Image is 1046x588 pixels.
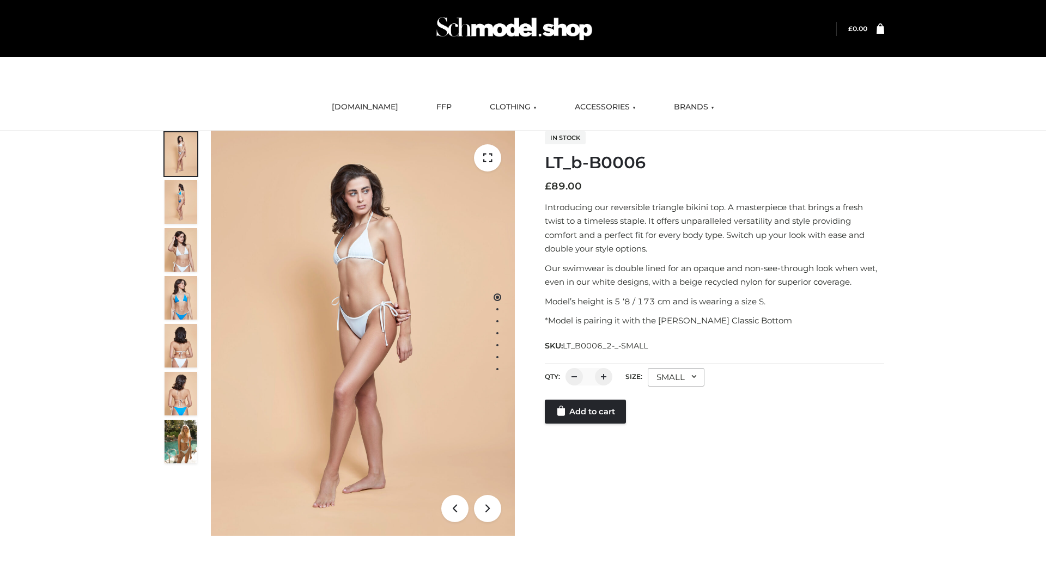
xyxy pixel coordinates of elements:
p: *Model is pairing it with the [PERSON_NAME] Classic Bottom [545,314,884,328]
img: ArielClassicBikiniTop_CloudNine_AzureSky_OW114ECO_3-scaled.jpg [165,228,197,272]
p: Introducing our reversible triangle bikini top. A masterpiece that brings a fresh twist to a time... [545,200,884,256]
img: Arieltop_CloudNine_AzureSky2.jpg [165,420,197,463]
span: In stock [545,131,586,144]
bdi: 89.00 [545,180,582,192]
img: ArielClassicBikiniTop_CloudNine_AzureSky_OW114ECO_7-scaled.jpg [165,324,197,367]
label: QTY: [545,372,560,381]
img: ArielClassicBikiniTop_CloudNine_AzureSky_OW114ECO_1 [211,131,515,536]
bdi: 0.00 [848,24,867,33]
label: Size: [625,372,642,381]
h1: LT_b-B0006 [545,153,884,173]
span: £ [848,24,853,33]
span: LT_B0006_2-_-SMALL [563,341,648,351]
a: Add to cart [545,400,626,424]
img: ArielClassicBikiniTop_CloudNine_AzureSky_OW114ECO_4-scaled.jpg [165,276,197,320]
p: Our swimwear is double lined for an opaque and non-see-through look when wet, even in our white d... [545,261,884,289]
img: ArielClassicBikiniTop_CloudNine_AzureSky_OW114ECO_8-scaled.jpg [165,372,197,415]
img: ArielClassicBikiniTop_CloudNine_AzureSky_OW114ECO_2-scaled.jpg [165,180,197,224]
span: SKU: [545,339,649,352]
a: [DOMAIN_NAME] [324,95,406,119]
p: Model’s height is 5 ‘8 / 173 cm and is wearing a size S. [545,295,884,309]
span: £ [545,180,551,192]
a: FFP [428,95,460,119]
a: ACCESSORIES [567,95,644,119]
div: SMALL [648,368,704,387]
a: £0.00 [848,24,867,33]
a: BRANDS [666,95,722,119]
img: ArielClassicBikiniTop_CloudNine_AzureSky_OW114ECO_1-scaled.jpg [165,132,197,176]
img: Schmodel Admin 964 [433,7,596,50]
a: CLOTHING [482,95,545,119]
